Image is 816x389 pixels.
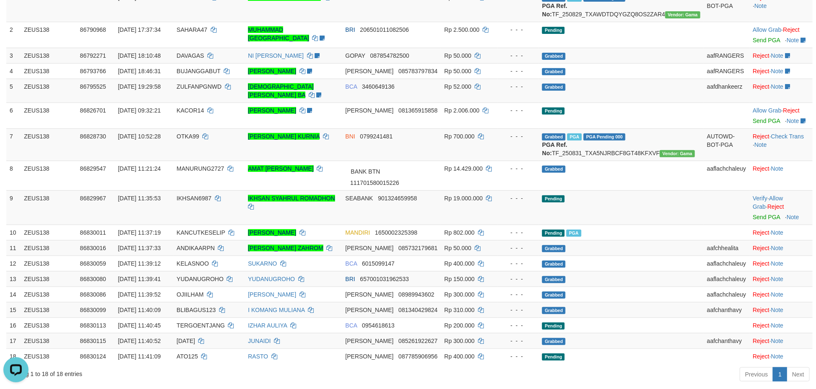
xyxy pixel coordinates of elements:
span: Copy 657001031962533 to clipboard [360,276,409,282]
a: [PERSON_NAME] [248,68,296,74]
td: · [749,240,813,256]
span: MANDIRI [346,229,370,236]
td: ZEUS138 [21,63,77,79]
div: - - - [501,164,535,173]
td: 9 [6,190,21,225]
span: Vendor URL: https://trx31.1velocity.biz [665,11,700,18]
span: [PERSON_NAME] [346,107,394,114]
span: Rp 300.000 [444,338,475,344]
span: Marked by aafsreyleap [566,230,581,237]
a: RASTO [248,353,268,360]
span: [DATE] 19:29:58 [118,83,160,90]
span: Copy 085783797834 to clipboard [398,68,437,74]
span: [PERSON_NAME] [346,68,394,74]
a: [PERSON_NAME] KURNIA [248,133,320,140]
td: aaflachchaleuy [704,256,749,271]
div: - - - [501,259,535,268]
span: Pending [542,27,565,34]
a: Reject [753,338,770,344]
span: Grabbed [542,166,566,173]
a: Note [771,291,784,298]
td: · [749,48,813,63]
span: Rp 802.000 [444,229,475,236]
span: 86830059 [80,260,106,267]
a: Reject [783,26,800,33]
a: Allow Grab [753,195,783,210]
td: ZEUS138 [21,302,77,317]
td: 16 [6,317,21,333]
span: Copy 087785906956 to clipboard [398,353,437,360]
span: BUJANGGABUT [177,68,221,74]
span: Rp 14.429.000 [444,165,483,172]
span: [DATE] 18:10:48 [118,52,160,59]
a: Note [771,52,784,59]
span: [DATE] 11:40:09 [118,307,160,313]
a: Verify [753,195,767,202]
td: aafchanthavy [704,302,749,317]
div: - - - [501,106,535,115]
span: [DATE] 18:46:31 [118,68,160,74]
span: Grabbed [542,53,566,60]
span: Rp 2.006.000 [444,107,480,114]
span: GOPAY [346,52,365,59]
a: Reject [753,165,770,172]
td: ZEUS138 [21,333,77,348]
a: Check Trans [771,133,804,140]
span: ZULFANPGNWD [177,83,222,90]
span: [DATE] 10:52:28 [118,133,160,140]
span: ATO125 [177,353,198,360]
span: Copy 206501011082506 to clipboard [360,26,409,33]
a: Note [754,141,767,148]
td: · [749,348,813,364]
td: aafdhankeerz [704,79,749,102]
div: - - - [501,67,535,75]
span: 86830080 [80,276,106,282]
a: [PERSON_NAME] [248,229,296,236]
span: [PERSON_NAME] [346,245,394,251]
td: aafchhealita [704,240,749,256]
span: [DATE] [177,338,195,344]
td: ZEUS138 [21,317,77,333]
td: ZEUS138 [21,22,77,48]
a: IZHAR AULIYA [248,322,287,329]
span: OTKA99 [177,133,199,140]
span: Pending [542,353,565,361]
span: Copy 085732179681 to clipboard [398,245,437,251]
span: [PERSON_NAME] [346,338,394,344]
td: 10 [6,225,21,240]
a: Reject [753,133,770,140]
a: Note [771,276,784,282]
span: Pending [542,322,565,330]
button: Open LiveChat chat widget [3,3,28,28]
span: Copy 0799241481 to clipboard [360,133,393,140]
td: aafRANGERS [704,48,749,63]
td: 18 [6,348,21,364]
a: YUDANUGROHO [248,276,295,282]
div: - - - [501,321,535,330]
td: ZEUS138 [21,348,77,364]
span: 86795525 [80,83,106,90]
span: Copy 08989943602 to clipboard [398,291,434,298]
span: [PERSON_NAME] [346,291,394,298]
span: [PERSON_NAME] [346,307,394,313]
div: - - - [501,290,535,299]
td: · [749,63,813,79]
span: MANURUNG2727 [177,165,225,172]
td: · [749,271,813,287]
span: BCA [346,322,357,329]
span: BCA [346,83,357,90]
span: Rp 50.000 [444,245,472,251]
span: Rp 50.000 [444,68,472,74]
td: · [749,161,813,190]
a: Note [771,83,784,90]
span: [DATE] 11:37:19 [118,229,160,236]
td: aafRANGERS [704,63,749,79]
a: Reject [753,322,770,329]
a: Note [771,68,784,74]
a: Reject [753,276,770,282]
td: 13 [6,271,21,287]
span: KELASNOO [177,260,209,267]
a: Reject [753,68,770,74]
span: 86830016 [80,245,106,251]
td: 4 [6,63,21,79]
